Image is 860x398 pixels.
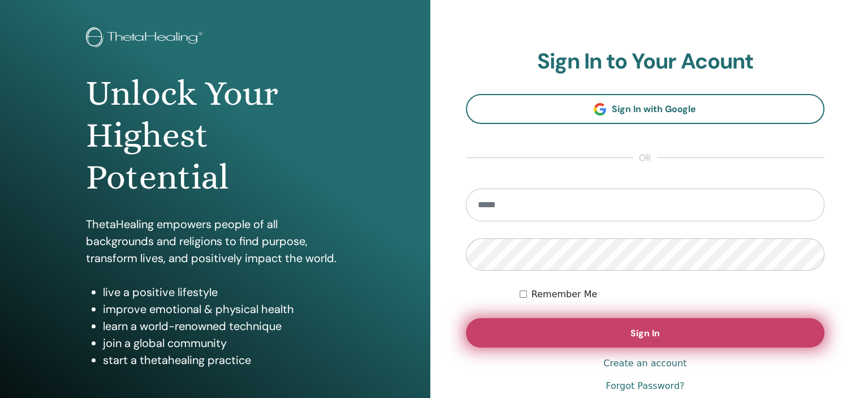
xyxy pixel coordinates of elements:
[466,318,825,348] button: Sign In
[531,288,598,301] label: Remember Me
[630,327,660,339] span: Sign In
[520,288,824,301] div: Keep me authenticated indefinitely or until I manually logout
[86,72,344,199] h1: Unlock Your Highest Potential
[466,94,825,124] a: Sign In with Google
[466,49,825,75] h2: Sign In to Your Acount
[86,216,344,267] p: ThetaHealing empowers people of all backgrounds and religions to find purpose, transform lives, a...
[103,301,344,318] li: improve emotional & physical health
[603,357,686,370] a: Create an account
[103,284,344,301] li: live a positive lifestyle
[606,379,684,393] a: Forgot Password?
[103,352,344,369] li: start a thetahealing practice
[633,151,657,165] span: or
[103,318,344,335] li: learn a world-renowned technique
[103,335,344,352] li: join a global community
[612,103,696,115] span: Sign In with Google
